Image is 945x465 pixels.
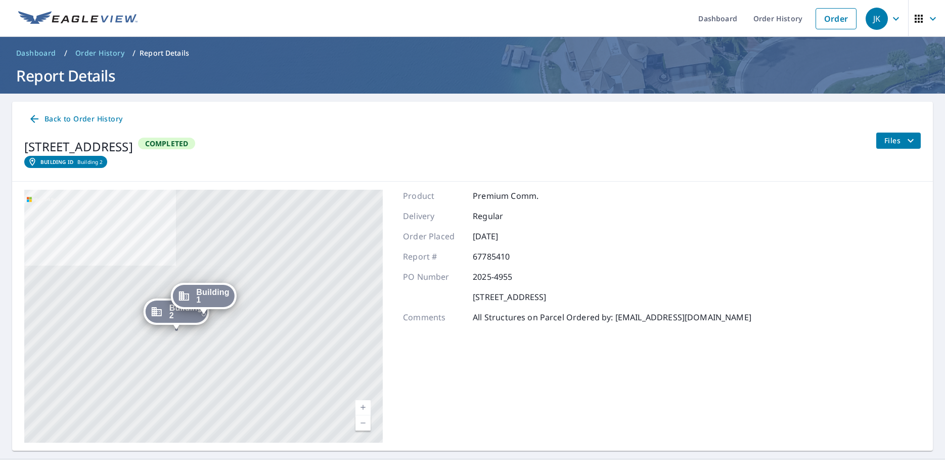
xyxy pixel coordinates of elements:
[144,299,209,330] div: Dropped pin, building Building 2, Commercial property, 3969 West Outer Road Arnold, MO 63010
[884,135,917,147] span: Files
[473,190,538,202] p: Premium Comm.
[403,190,464,202] p: Product
[355,400,371,415] a: Current Level 17, Zoom In
[140,48,189,58] p: Report Details
[132,47,136,59] li: /
[403,311,464,323] p: Comments
[473,230,533,242] p: [DATE]
[75,48,124,58] span: Order History
[12,45,60,61] a: Dashboard
[403,210,464,222] p: Delivery
[170,283,236,314] div: Dropped pin, building Building 1, Commercial property, 3969 West Outer Road Arnold, MO 63010
[28,113,122,125] span: Back to Order History
[24,110,126,129] a: Back to Order History
[473,291,546,303] p: [STREET_ADDRESS]
[355,415,371,431] a: Current Level 17, Zoom Out
[12,45,933,61] nav: breadcrumb
[473,311,751,323] p: All Structures on Parcel Ordered by: [EMAIL_ADDRESS][DOMAIN_NAME]
[816,8,857,29] a: Order
[403,271,464,283] p: PO Number
[64,47,67,59] li: /
[169,304,202,319] span: Building 2
[18,11,138,26] img: EV Logo
[40,159,73,165] em: Building ID
[196,288,229,304] span: Building 1
[403,230,464,242] p: Order Placed
[473,271,533,283] p: 2025-4955
[71,45,128,61] a: Order History
[24,138,133,156] div: [STREET_ADDRESS]
[866,8,888,30] div: JK
[473,250,533,263] p: 67785410
[16,48,56,58] span: Dashboard
[139,139,195,148] span: Completed
[473,210,533,222] p: Regular
[876,133,921,149] button: filesDropdownBtn-67785410
[12,65,933,86] h1: Report Details
[403,250,464,263] p: Report #
[24,156,107,168] a: Building IDBuilding 2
